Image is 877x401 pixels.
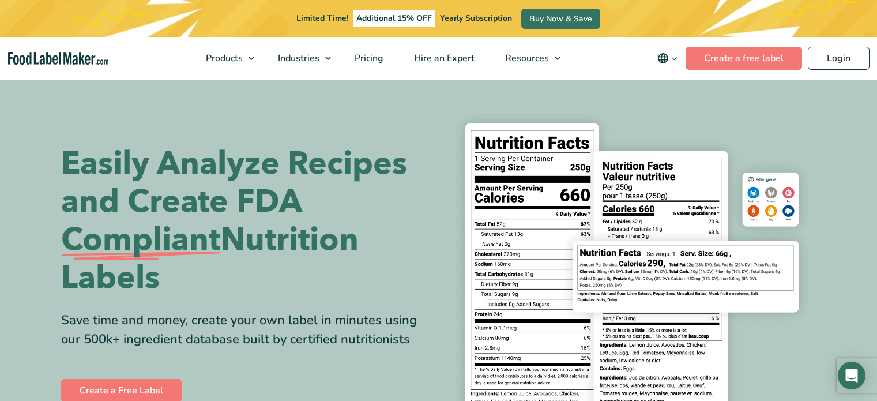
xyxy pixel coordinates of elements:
[340,37,396,80] a: Pricing
[61,145,430,297] h1: Easily Analyze Recipes and Create FDA Nutrition Labels
[411,52,476,65] span: Hire an Expert
[202,52,244,65] span: Products
[808,47,870,70] a: Login
[490,37,566,80] a: Resources
[263,37,337,80] a: Industries
[296,13,348,24] span: Limited Time!
[353,10,435,27] span: Additional 15% OFF
[191,37,260,80] a: Products
[61,221,220,259] span: Compliant
[399,37,487,80] a: Hire an Expert
[351,52,385,65] span: Pricing
[274,52,321,65] span: Industries
[838,362,865,389] div: Open Intercom Messenger
[686,47,802,70] a: Create a free label
[521,9,600,29] a: Buy Now & Save
[440,13,512,24] span: Yearly Subscription
[502,52,550,65] span: Resources
[61,311,430,349] div: Save time and money, create your own label in minutes using our 500k+ ingredient database built b...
